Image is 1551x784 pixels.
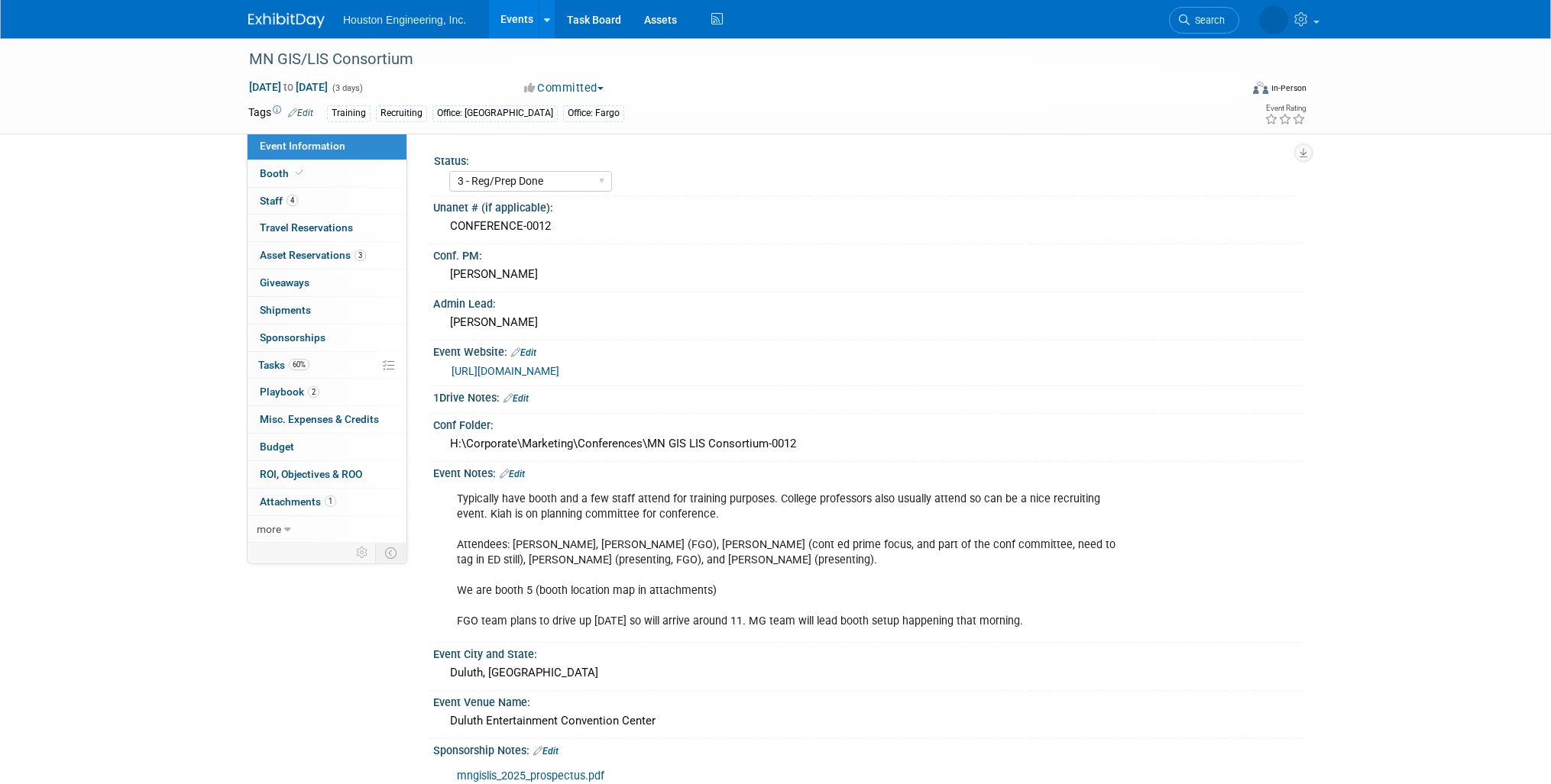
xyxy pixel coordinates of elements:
div: In-Person [1271,82,1307,94]
span: Budget [260,440,294,453]
div: Event Venue Name: [433,691,1303,710]
a: Booth [248,160,406,187]
a: [URL][DOMAIN_NAME] [452,365,559,377]
span: Travel Reservations [260,221,353,234]
div: H:\Corporate\Marketing\Conferences\MN GIS LIS Consortium-0012 [445,432,1291,456]
a: Edit [288,108,313,118]
a: Attachments1 [248,489,406,515]
div: Admin Lead: [433,292,1303,311]
div: Conf Folder: [433,414,1303,433]
a: Edit [500,469,525,479]
span: 1 [325,495,336,507]
div: Event Website: [433,340,1303,360]
div: Sponsorship Notes: [433,739,1303,759]
div: [PERSON_NAME] [445,311,1291,334]
div: Unanet # (if applicable): [433,196,1303,215]
div: 1Drive Notes: [433,386,1303,406]
span: 2 [308,386,319,398]
a: Travel Reservations [248,215,406,241]
a: ROI, Objectives & ROO [248,461,406,488]
a: mngislis_2025_prospectus.pdf [457,769,604,782]
div: MN GIS/LIS Consortium [244,46,1216,73]
div: Typically have booth and a few staff attend for training purposes. College professors also usuall... [446,484,1135,637]
div: Event Notes: [433,462,1303,482]
div: [PERSON_NAME] [445,263,1291,286]
a: Staff4 [248,188,406,215]
span: 3 [355,250,366,261]
span: ROI, Objectives & ROO [260,468,362,480]
span: [DATE] [DATE] [248,80,329,94]
a: Budget [248,434,406,460]
div: Event City and State: [433,643,1303,662]
a: Shipments [248,297,406,324]
span: more [257,523,281,535]
div: Training [327,105,371,121]
a: Edit [511,347,536,358]
span: Attachments [260,495,336,508]
a: more [248,516,406,543]
td: Personalize Event Tab Strip [349,543,376,563]
div: Event Rating [1264,105,1306,112]
a: Playbook2 [248,379,406,405]
a: Giveaways [248,269,406,296]
a: Search [1169,7,1239,34]
a: Sponsorships [248,324,406,351]
span: Event Information [260,140,345,152]
img: Heidi Joarnt [1259,5,1288,34]
td: Toggle Event Tabs [376,543,407,563]
a: Edit [533,746,559,757]
span: Shipments [260,304,311,316]
span: Asset Reservations [260,249,366,261]
span: Booth [260,167,306,179]
span: (3 days) [331,83,363,93]
span: Search [1190,15,1225,26]
td: Tags [248,105,313,122]
a: Misc. Expenses & Credits [248,406,406,433]
span: Tasks [258,359,309,371]
span: 60% [289,359,309,370]
span: Playbook [260,386,319,398]
div: Office: Fargo [563,105,624,121]
span: to [281,81,296,93]
div: Duluth, [GEOGRAPHIC_DATA] [445,661,1291,685]
div: Event Format [1149,79,1307,102]
span: Giveaways [260,276,309,289]
div: Duluth Entertainment Convention Center [445,709,1291,733]
span: Staff [260,195,298,207]
div: Office: [GEOGRAPHIC_DATA] [432,105,558,121]
div: Status: [434,150,1296,169]
i: Booth reservation complete [296,169,303,177]
span: 4 [287,195,298,206]
img: Format-Inperson.png [1253,82,1268,94]
div: Conf. PM: [433,244,1303,263]
div: Recruiting [376,105,427,121]
a: Event Information [248,133,406,160]
img: ExhibitDay [248,13,325,28]
span: Sponsorships [260,331,325,344]
a: Edit [504,393,529,404]
a: Tasks60% [248,352,406,379]
span: Houston Engineering, Inc. [343,14,466,26]
div: CONFERENCE-0012 [445,215,1291,238]
button: Committed [519,80,610,96]
a: Asset Reservations3 [248,242,406,269]
span: Misc. Expenses & Credits [260,413,379,425]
